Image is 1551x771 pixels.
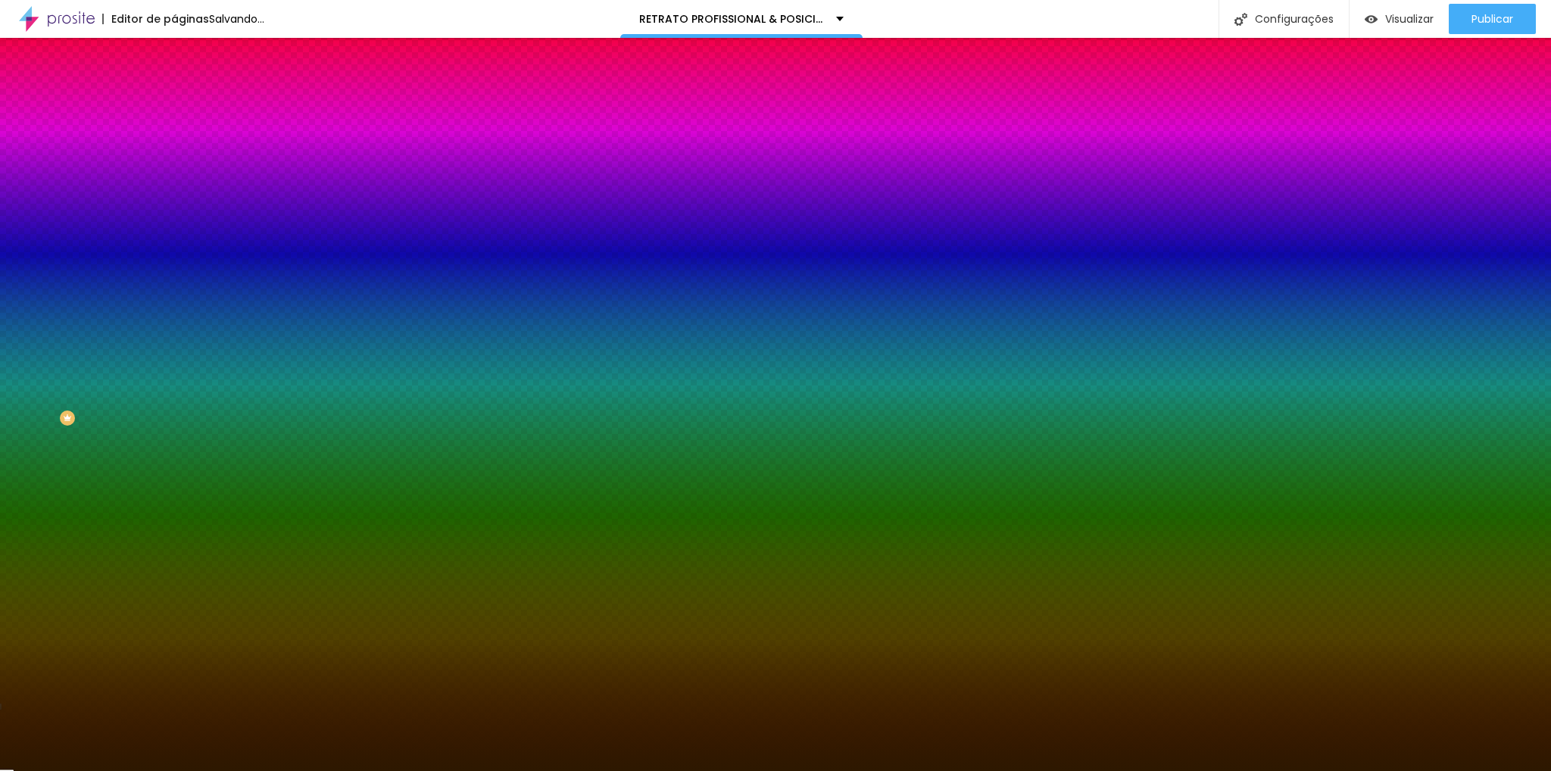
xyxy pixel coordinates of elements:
[1449,4,1536,34] button: Publicar
[1234,13,1247,26] img: Icone
[209,14,264,24] div: Salvando...
[102,14,209,24] div: Editor de páginas
[1350,4,1449,34] button: Visualizar
[639,14,825,24] p: RETRATO PROFISSIONAL & POSICIONAMENTO DE IMAGEM
[1365,13,1378,26] img: view-1.svg
[1471,13,1513,25] span: Publicar
[1385,13,1434,25] span: Visualizar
